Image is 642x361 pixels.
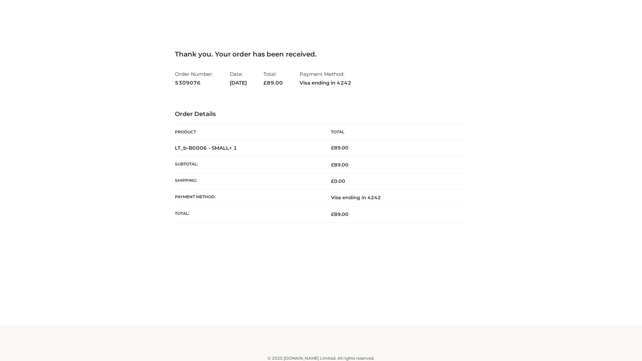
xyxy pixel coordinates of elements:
th: Product [175,125,321,140]
bdi: 89.00 [331,145,348,151]
th: Payment method: [175,190,321,206]
th: Total [321,125,467,140]
span: £ [331,211,334,217]
strong: LT_b-B0006 - SMALL [175,145,237,151]
span: £ [331,162,334,168]
td: Visa ending in 4242 [321,190,467,206]
th: Shipping: [175,173,321,190]
span: £ [331,145,334,151]
strong: [DATE] [230,79,247,87]
li: Total: [263,68,283,89]
li: Payment Method: [300,68,351,89]
span: 89.00 [263,80,283,86]
li: Order Number: [175,68,213,89]
span: 89.00 [331,211,348,217]
th: Total: [175,206,321,222]
strong: Visa ending in 4242 [300,79,351,87]
strong: 5309076 [175,79,213,87]
th: Subtotal: [175,156,321,173]
span: £ [331,178,334,184]
span: £ [263,80,267,86]
li: Date: [230,68,247,89]
strong: × 1 [229,145,237,151]
bdi: 0.00 [331,178,345,184]
h3: Order Details [175,111,467,118]
span: 89.00 [331,162,348,168]
h3: Thank you. Your order has been received. [175,50,467,58]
